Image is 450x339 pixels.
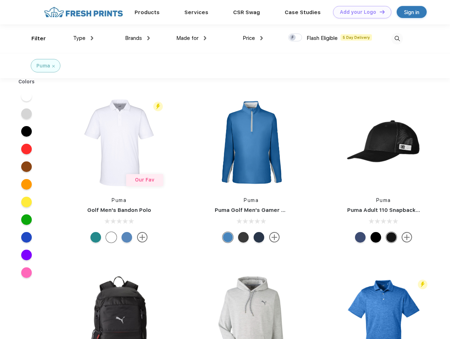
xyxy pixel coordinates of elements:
div: Bright White [106,232,117,243]
span: Type [73,35,85,41]
div: Green Lagoon [90,232,101,243]
img: filter_cancel.svg [52,65,55,67]
a: Golf Men's Bandon Polo [87,207,151,213]
div: Peacoat Qut Shd [355,232,366,243]
img: dropdown.png [91,36,93,40]
span: Price [243,35,255,41]
div: Puma [36,62,50,70]
div: Sign in [404,8,419,16]
img: more.svg [402,232,412,243]
img: func=resize&h=266 [72,96,166,190]
a: Puma [244,197,259,203]
a: Sign in [397,6,427,18]
a: CSR Swag [233,9,260,16]
div: Navy Blazer [254,232,264,243]
a: Services [184,9,208,16]
img: more.svg [269,232,280,243]
div: Lake Blue [122,232,132,243]
img: func=resize&h=266 [204,96,298,190]
img: flash_active_toggle.svg [153,102,163,111]
div: Pma Blk with Pma Blk [386,232,397,243]
span: 5 Day Delivery [341,34,372,41]
a: Puma Golf Men's Gamer Golf Quarter-Zip [215,207,326,213]
div: Puma Black [238,232,249,243]
div: Filter [31,35,46,43]
div: Colors [13,78,40,85]
img: DT [380,10,385,14]
span: Brands [125,35,142,41]
a: Puma [376,197,391,203]
img: flash_active_toggle.svg [418,280,427,289]
span: Our Fav [135,177,154,183]
img: dropdown.png [147,36,150,40]
img: func=resize&h=266 [337,96,431,190]
span: Made for [176,35,199,41]
div: Bright Cobalt [223,232,233,243]
img: more.svg [137,232,148,243]
a: Products [135,9,160,16]
span: Flash Eligible [307,35,338,41]
img: dropdown.png [260,36,263,40]
a: Puma [112,197,126,203]
img: dropdown.png [204,36,206,40]
img: fo%20logo%202.webp [42,6,125,18]
img: desktop_search.svg [391,33,403,44]
div: Add your Logo [340,9,376,15]
div: Pma Blk Pma Blk [371,232,381,243]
